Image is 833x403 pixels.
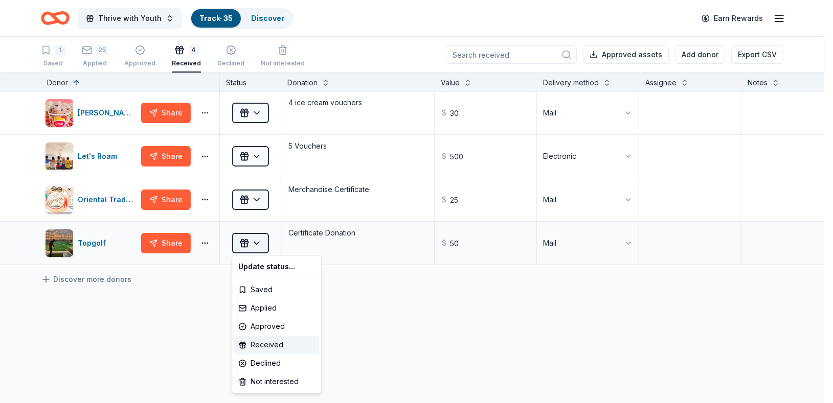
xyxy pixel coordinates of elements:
div: Approved [234,318,319,336]
div: Received [234,336,319,354]
div: Declined [234,354,319,373]
div: Not interested [234,373,319,391]
div: Saved [234,281,319,299]
div: Applied [234,299,319,318]
div: Update status... [234,258,319,276]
